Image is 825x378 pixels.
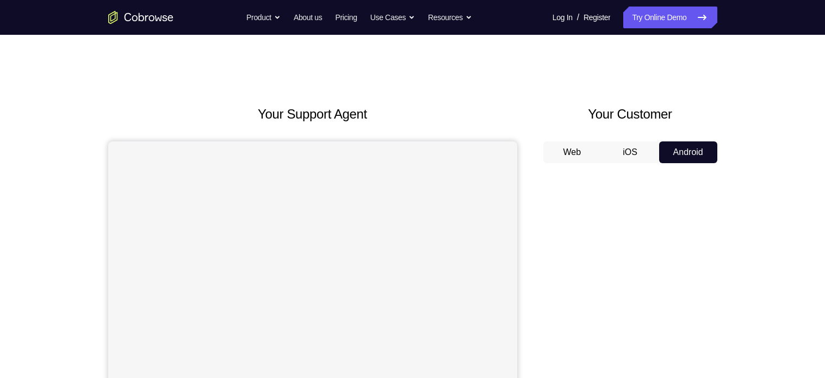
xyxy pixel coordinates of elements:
[428,7,472,28] button: Resources
[577,11,579,24] span: /
[543,141,601,163] button: Web
[370,7,415,28] button: Use Cases
[543,104,717,124] h2: Your Customer
[553,7,573,28] a: Log In
[108,11,173,24] a: Go to the home page
[246,7,281,28] button: Product
[659,141,717,163] button: Android
[294,7,322,28] a: About us
[108,104,517,124] h2: Your Support Agent
[601,141,659,163] button: iOS
[335,7,357,28] a: Pricing
[623,7,717,28] a: Try Online Demo
[584,7,610,28] a: Register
